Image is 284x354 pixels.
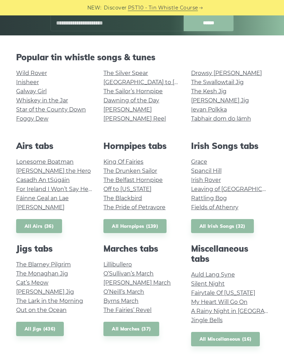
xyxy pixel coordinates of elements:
a: [PERSON_NAME] [16,204,65,211]
a: Leaving of [GEOGRAPHIC_DATA] [191,186,282,192]
span: NEW: [87,4,102,12]
a: The Drunken Sailor [103,168,157,174]
a: The Lark in the Morning [16,298,83,304]
a: O’Sullivan’s March [103,270,154,277]
a: Whiskey in the Jar [16,97,68,104]
a: All Irish Songs (32) [191,219,254,233]
a: [GEOGRAPHIC_DATA] to [GEOGRAPHIC_DATA] [103,79,233,86]
a: Star of the County Down [16,106,86,113]
a: The Swallowtail Jig [191,79,244,86]
a: The Blackbird [103,195,142,202]
a: Grace [191,158,207,165]
a: Dawning of the Day [103,97,159,104]
a: All Miscellaneous (16) [191,332,260,346]
a: Byrns March [103,298,138,304]
a: Fáinne Geal an Lae [16,195,69,202]
a: Ievan Polkka [191,106,227,113]
h2: Irish Songs tabs [191,141,268,151]
a: My Heart Will Go On [191,299,248,305]
a: The Pride of Petravore [103,204,165,211]
a: Cat’s Meow [16,279,48,286]
a: [PERSON_NAME] Reel [103,115,166,122]
h2: Airs tabs [16,141,93,151]
a: Inisheer [16,79,39,86]
a: PST10 - Tin Whistle Course [128,4,198,12]
a: The Blarney Pilgrim [16,261,71,268]
a: [PERSON_NAME] Jig [16,288,74,295]
a: The Sailor’s Hornpipe [103,88,163,95]
h2: Jigs tabs [16,244,93,254]
a: The Fairies’ Revel [103,307,151,313]
a: King Of Fairies [103,158,143,165]
h2: Marches tabs [103,244,180,254]
a: [PERSON_NAME] March [103,279,171,286]
a: Wild Rover [16,70,47,76]
a: Jingle Bells [191,317,223,324]
a: Foggy Dew [16,115,48,122]
a: Auld Lang Syne [191,271,235,278]
a: All Airs (36) [16,219,62,233]
a: [PERSON_NAME] Jig [191,97,249,104]
span: Discover [104,4,127,12]
a: The Kesh Jig [191,88,226,95]
a: [PERSON_NAME] [103,106,152,113]
a: Off to [US_STATE] [103,186,151,192]
h2: Hornpipes tabs [103,141,180,151]
a: All Hornpipes (139) [103,219,167,233]
a: Rattling Bog [191,195,227,202]
a: Out on the Ocean [16,307,67,313]
a: Drowsy [PERSON_NAME] [191,70,262,76]
h2: Miscellaneous tabs [191,244,268,264]
a: Lonesome Boatman [16,158,74,165]
a: For Ireland I Won’t Say Her Name [16,186,109,192]
a: Spancil Hill [191,168,222,174]
a: [PERSON_NAME] the Hero [16,168,91,174]
a: Casadh An tSúgáin [16,177,70,183]
h2: Popular tin whistle songs & tunes [16,52,268,62]
a: Silent Night [191,280,225,287]
a: The Monaghan Jig [16,270,68,277]
a: The Belfast Hornpipe [103,177,163,183]
a: Tabhair dom do lámh [191,115,251,122]
a: All Jigs (436) [16,322,64,336]
a: All Marches (37) [103,322,159,336]
a: Lillibullero [103,261,132,268]
a: O’Neill’s March [103,288,144,295]
a: Fields of Athenry [191,204,238,211]
a: Fairytale Of [US_STATE] [191,290,255,296]
a: Irish Rover [191,177,221,183]
a: Galway Girl [16,88,47,95]
a: The Silver Spear [103,70,148,76]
